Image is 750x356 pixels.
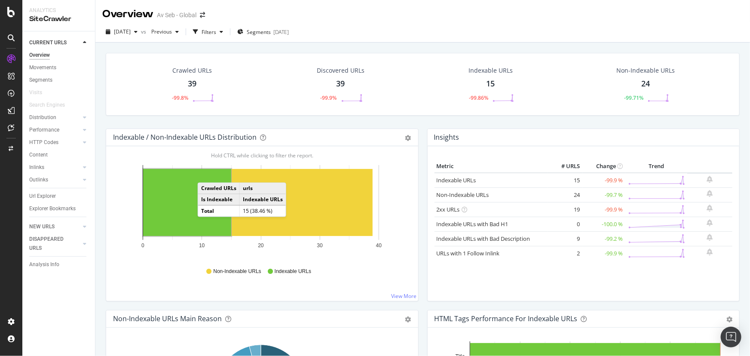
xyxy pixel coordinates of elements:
a: Overview [29,51,89,60]
a: Content [29,150,89,160]
div: -99.86% [469,94,488,101]
div: 39 [188,78,196,89]
th: Metric [435,160,548,173]
a: Movements [29,63,89,72]
div: DISAPPEARED URLS [29,235,73,253]
div: gear [405,135,411,141]
td: 24 [548,187,582,202]
text: 10 [199,242,205,249]
div: Non-Indexable URLs Main Reason [113,314,222,323]
div: gear [726,316,732,322]
text: 20 [258,242,264,249]
div: Url Explorer [29,192,56,201]
svg: A chart. [113,160,408,260]
div: HTTP Codes [29,138,58,147]
td: -99.9 % [582,246,625,261]
div: bell-plus [707,249,713,255]
span: Segments [247,28,271,36]
a: Indexable URLs with Bad H1 [437,220,508,228]
div: Performance [29,126,59,135]
div: Search Engines [29,101,65,110]
div: bell-plus [707,176,713,183]
div: Overview [29,51,50,60]
a: CURRENT URLS [29,38,80,47]
td: 15 [548,173,582,188]
a: Search Engines [29,101,73,110]
a: Segments [29,76,89,85]
div: Crawled URLs [172,66,212,75]
th: # URLS [548,160,582,173]
span: Indexable URLs [275,268,311,275]
button: Filters [190,25,227,39]
text: 0 [141,242,144,249]
div: bell-plus [707,205,713,212]
td: 0 [548,217,582,231]
td: -100.0 % [582,217,625,231]
div: 15 [486,78,495,89]
th: Trend [625,160,687,173]
a: Performance [29,126,80,135]
td: -99.2 % [582,231,625,246]
div: Analytics [29,7,88,14]
div: arrow-right-arrow-left [200,12,205,18]
div: Explorer Bookmarks [29,204,76,213]
span: Non-Indexable URLs [213,268,261,275]
a: DISAPPEARED URLS [29,235,80,253]
button: Segments[DATE] [234,25,292,39]
a: Visits [29,88,51,97]
div: HTML Tags Performance for Indexable URLs [435,314,578,323]
a: Distribution [29,113,80,122]
a: View More [392,292,417,300]
div: bell-plus [707,190,713,197]
div: Segments [29,76,52,85]
div: gear [405,316,411,322]
div: Content [29,150,48,160]
div: Outlinks [29,175,48,184]
div: Distribution [29,113,56,122]
div: CURRENT URLS [29,38,67,47]
div: Movements [29,63,56,72]
td: 2 [548,246,582,261]
div: SiteCrawler [29,14,88,24]
div: -99.8% [172,94,188,101]
span: Previous [148,28,172,35]
td: -99.9 % [582,202,625,217]
div: Filters [202,28,216,36]
a: Non-Indexable URLs [437,191,489,199]
div: Indexable URLs [468,66,513,75]
div: -99.9% [321,94,337,101]
span: 2025 Sep. 17th [114,28,131,35]
div: [DATE] [273,28,289,36]
div: Discovered URLs [317,66,364,75]
div: Analysis Info [29,260,59,269]
td: Crawled URLs [198,183,240,194]
a: Url Explorer [29,192,89,201]
h4: Insights [434,132,459,143]
a: Explorer Bookmarks [29,204,89,213]
td: Is Indexable [198,194,240,206]
text: 30 [317,242,323,249]
a: Analysis Info [29,260,89,269]
td: Total [198,206,240,217]
a: 2xx URLs [437,206,460,213]
a: Inlinks [29,163,80,172]
div: bell-plus [707,234,713,241]
button: Previous [148,25,182,39]
div: -99.71% [624,94,643,101]
div: Av Seb - Global [157,11,196,19]
button: [DATE] [102,25,141,39]
td: Indexable URLs [239,194,286,206]
a: Indexable URLs with Bad Description [437,235,530,242]
a: URLs with 1 Follow Inlink [437,249,500,257]
div: 39 [337,78,345,89]
div: bell-plus [707,219,713,226]
a: HTTP Codes [29,138,80,147]
td: 15 (38.46 %) [239,206,286,217]
td: 9 [548,231,582,246]
div: Inlinks [29,163,44,172]
div: NEW URLS [29,222,55,231]
td: 19 [548,202,582,217]
div: Open Intercom Messenger [721,327,741,347]
a: Outlinks [29,175,80,184]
